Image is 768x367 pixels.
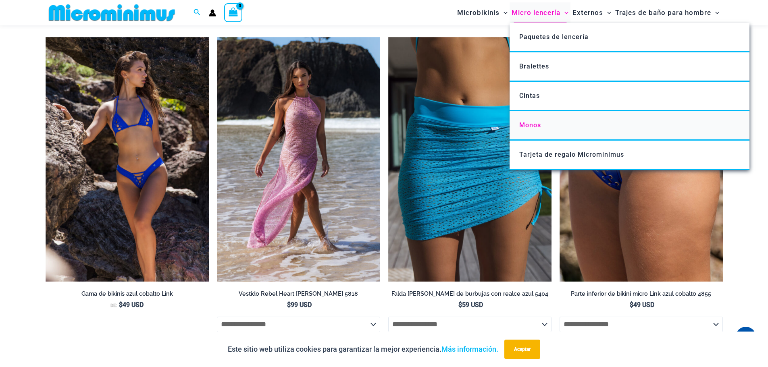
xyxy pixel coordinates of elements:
font: Tarjeta de regalo Microminimus [519,151,624,158]
span: Alternar menú [500,2,508,23]
a: Vestido Rebel Heart Rosa Suave 5818 01Vestido Rebel Heart Rosa Suave 5818 04Vestido Rebel Heart R... [217,37,380,282]
font: Cintas [519,92,540,100]
button: Aceptar [504,340,540,359]
nav: Navegación del sitio [454,1,723,24]
font: 49 USD [633,301,654,309]
a: Falda [PERSON_NAME] de burbujas con realce azul 5404 [388,290,552,301]
font: Falda [PERSON_NAME] de burbujas con realce azul 5404 [391,290,548,297]
img: MM SHOP LOGO PLANO [46,4,178,22]
a: ExternosAlternar menúAlternar menú [570,2,613,23]
font: Este sitio web utiliza cookies para garantizar la mejor experiencia. [228,345,441,353]
a: Más información. [441,345,498,353]
a: Enlace del icono de la cuenta [209,9,216,17]
font: Monos [519,121,541,129]
span: Alternar menú [711,2,719,23]
a: Enlace Azul Cobalto 3070 Superior 4955 Inferior 03Enlace Azul Cobalto 3070 Superior 4955 Inferior... [46,37,209,282]
font: Parte inferior de bikini micro Link azul cobalto 4855 [571,290,711,297]
a: Micro lenceríaAlternar menúAlternar menú [510,2,570,23]
font: Externos [572,8,603,17]
a: Monos [510,111,749,141]
img: Vestido Rebel Heart Rosa Suave 5818 01 [217,37,380,282]
img: Enlace Azul Cobalto 3070 Superior 4955 Inferior 03 [46,37,209,282]
img: Falda de malla de burbujas con realce azul 5404 02 [388,37,552,282]
font: 99 USD [291,301,312,309]
font: $ [630,301,633,309]
font: Aceptar [514,346,531,352]
span: Alternar menú [603,2,611,23]
font: Micro lencería [512,8,560,17]
font: Vestido Rebel Heart [PERSON_NAME] 5818 [239,290,358,297]
a: Enlace del icono de búsqueda [194,8,201,18]
a: MicrobikinisAlternar menúAlternar menú [455,2,510,23]
font: $ [458,301,462,309]
a: Bralettes [510,52,749,82]
a: Paquetes de lencería [510,23,749,52]
font: De: [110,303,117,308]
font: 49 USD [123,301,144,309]
a: Tarjeta de regalo Microminimus [510,141,749,170]
a: Falda de malla de burbujas con realce azul 5404 02Falda de malla de burbujas azul 309 Tri Top 540... [388,37,552,282]
a: Ver carrito de compras, vacío [224,3,243,22]
a: Cintas [510,82,749,111]
font: Bralettes [519,62,549,70]
font: $ [119,301,123,309]
font: 59 USD [462,301,483,309]
font: Trajes de baño para hombre [615,8,711,17]
a: Gama de bikinis azul cobalto Link [46,290,209,301]
font: Gama de bikinis azul cobalto Link [81,290,173,297]
span: Alternar menú [560,2,568,23]
a: Parte inferior de bikini micro Link azul cobalto 4855 [560,290,723,301]
font: Microbikinis [457,8,500,17]
font: $ [287,301,291,309]
font: Paquetes de lencería [519,33,589,41]
a: Trajes de baño para hombreAlternar menúAlternar menú [613,2,721,23]
a: Vestido Rebel Heart [PERSON_NAME] 5818 [217,290,380,301]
